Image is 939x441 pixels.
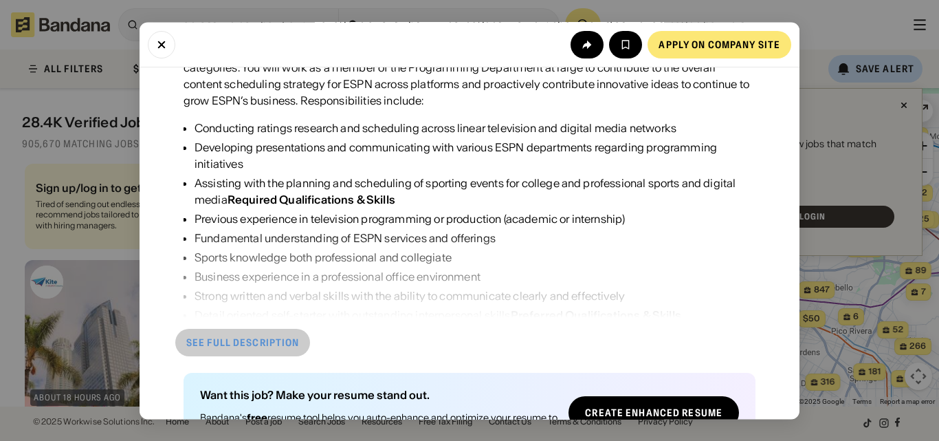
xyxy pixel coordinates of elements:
[195,175,755,208] div: Assisting with the planning and scheduling of sporting events for college and professional sports...
[228,193,395,207] div: Required Qualifications & Skills
[195,120,755,137] div: Conducting ratings research and scheduling across linear television and digital media networks
[659,39,780,49] div: Apply on company site
[511,309,681,323] div: Preferred Qualifications & Skills
[200,412,557,437] div: Bandana's resume tool helps you auto-enhance and optimize your resume to land more interviews!
[195,140,755,173] div: Developing presentations and communicating with various ESPN departments regarding programming in...
[200,390,557,401] div: Want this job? Make your resume stand out.
[247,412,267,424] b: free
[195,230,755,247] div: Fundamental understanding of ESPN services and offerings
[585,409,722,418] div: Create Enhanced Resume
[148,30,175,58] button: Close
[195,211,755,228] div: Previous experience in television programming or production (academic or internship)
[186,338,299,348] div: See full description
[195,308,755,324] div: Detail oriented self-starter with outstanding interpersonal skills
[195,250,755,266] div: Sports knowledge both professional and collegiate
[195,269,755,286] div: Business experience in a professional office environment
[195,288,755,305] div: Strong written and verbal skills with the ability to communicate clearly and effectively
